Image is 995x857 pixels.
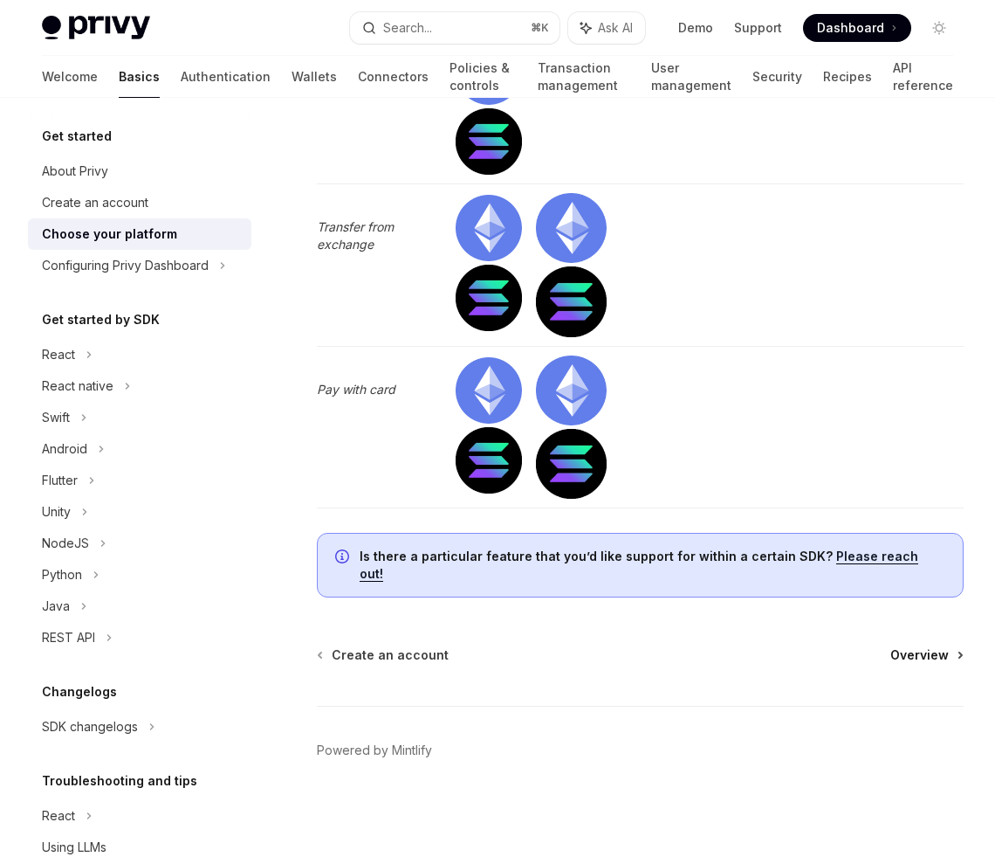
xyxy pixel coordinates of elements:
h5: Get started by SDK [42,309,160,330]
div: REST API [42,627,95,648]
div: NodeJS [42,533,89,554]
span: Ask AI [598,19,633,37]
div: SDK changelogs [42,716,138,737]
a: Connectors [358,56,429,98]
button: Ask AI [568,12,645,44]
div: Android [42,439,87,460]
span: ⌘ K [531,21,549,35]
div: Create an account [42,192,148,213]
span: Dashboard [817,19,884,37]
img: solana.png [536,266,606,336]
h5: Changelogs [42,681,117,702]
strong: Is there a particular feature that you’d like support for within a certain SDK? [360,549,833,563]
div: React native [42,376,113,397]
a: Authentication [181,56,271,98]
div: Java [42,596,70,617]
div: Swift [42,407,70,428]
button: Search...⌘K [350,12,559,44]
img: light logo [42,16,150,40]
a: Security [752,56,802,98]
a: Basics [119,56,160,98]
a: Demo [678,19,713,37]
a: Dashboard [803,14,911,42]
a: Create an account [319,646,449,664]
em: Transfer from exchange [317,219,394,252]
div: Flutter [42,470,78,491]
img: solana.png [536,429,606,499]
div: Search... [383,17,432,38]
img: ethereum.png [456,357,522,424]
a: Policies & controls [449,56,517,98]
img: solana.png [456,265,522,331]
h5: Get started [42,126,112,147]
a: Powered by Mintlify [317,742,432,759]
h5: Troubleshooting and tips [42,771,197,791]
svg: Info [335,549,353,567]
a: Wallets [292,56,337,98]
span: Create an account [332,646,449,664]
div: About Privy [42,161,108,182]
div: React [42,344,75,365]
a: User management [651,56,731,98]
a: Please reach out! [360,549,918,582]
a: API reference [893,56,953,98]
button: Toggle dark mode [925,14,953,42]
em: Pay with card [317,382,395,397]
span: Overview [890,646,949,664]
a: Transaction management [538,56,630,98]
img: solana.png [456,108,522,175]
div: Configuring Privy Dashboard [42,255,209,276]
a: Choose your platform [28,218,251,250]
a: Overview [890,646,962,664]
div: Unity [42,501,71,522]
a: About Privy [28,156,251,187]
a: Support [734,19,782,37]
div: Choose your platform [42,224,177,245]
div: Python [42,564,82,585]
img: ethereum.png [536,356,606,425]
a: Recipes [823,56,872,98]
div: React [42,805,75,826]
a: Welcome [42,56,98,98]
img: solana.png [456,427,522,494]
img: ethereum.png [536,193,606,263]
a: Create an account [28,187,251,218]
img: ethereum.png [456,195,522,261]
